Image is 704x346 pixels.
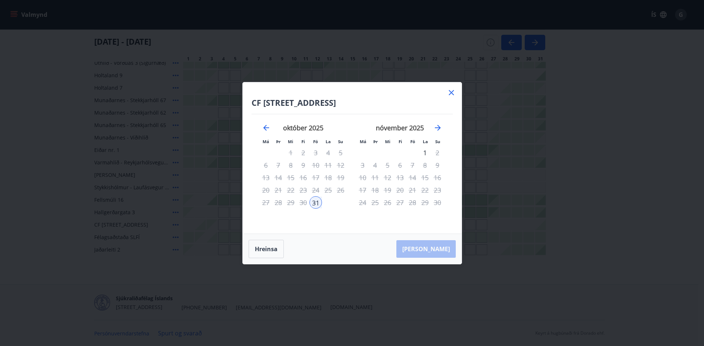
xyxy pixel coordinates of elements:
[406,171,419,184] td: Not available. föstudagur, 14. nóvember 2025
[285,184,297,196] td: Not available. miðvikudagur, 22. október 2025
[285,159,297,171] td: Not available. miðvikudagur, 8. október 2025
[423,139,428,144] small: La
[309,196,322,209] div: Aðeins innritun í boði
[381,159,394,171] td: Not available. miðvikudagur, 5. nóvember 2025
[356,184,369,196] td: Not available. mánudagur, 17. nóvember 2025
[309,171,322,184] td: Not available. föstudagur, 17. október 2025
[272,184,285,196] td: Not available. þriðjudagur, 21. október 2025
[334,171,347,184] td: Not available. sunnudagur, 19. október 2025
[431,196,444,209] td: Not available. sunnudagur, 30. nóvember 2025
[272,159,285,171] td: Not available. þriðjudagur, 7. október 2025
[309,196,322,209] td: Selected as start date. föstudagur, 31. október 2025
[252,114,453,225] div: Calendar
[406,184,419,196] td: Not available. föstudagur, 21. nóvember 2025
[263,139,269,144] small: Má
[334,159,347,171] td: Not available. sunnudagur, 12. október 2025
[272,171,285,184] td: Not available. þriðjudagur, 14. október 2025
[356,196,369,209] td: Not available. mánudagur, 24. nóvember 2025
[272,196,285,209] td: Not available. þriðjudagur, 28. október 2025
[369,184,381,196] td: Not available. þriðjudagur, 18. nóvember 2025
[283,123,323,132] strong: október 2025
[419,171,431,184] td: Not available. laugardagur, 15. nóvember 2025
[260,184,272,196] td: Not available. mánudagur, 20. október 2025
[260,159,272,171] td: Not available. mánudagur, 6. október 2025
[356,159,369,171] td: Not available. mánudagur, 3. nóvember 2025
[249,240,284,258] button: Hreinsa
[399,139,402,144] small: Fi
[369,196,381,209] td: Not available. þriðjudagur, 25. nóvember 2025
[309,146,322,159] td: Not available. föstudagur, 3. október 2025
[419,146,431,159] td: Choose laugardagur, 1. nóvember 2025 as your check-out date. It’s available.
[433,123,442,132] div: Move forward to switch to the next month.
[385,139,390,144] small: Mi
[260,171,272,184] td: Not available. mánudagur, 13. október 2025
[285,171,297,184] td: Not available. miðvikudagur, 15. október 2025
[322,171,334,184] td: Not available. laugardagur, 18. október 2025
[288,139,293,144] small: Mi
[394,171,406,184] div: Aðeins útritun í boði
[285,146,297,159] td: Not available. miðvikudagur, 1. október 2025
[381,171,394,184] td: Not available. miðvikudagur, 12. nóvember 2025
[252,97,453,108] h4: CF [STREET_ADDRESS]
[435,139,440,144] small: Su
[406,196,419,209] td: Not available. föstudagur, 28. nóvember 2025
[313,139,318,144] small: Fö
[381,196,394,209] td: Not available. miðvikudagur, 26. nóvember 2025
[419,159,431,171] td: Not available. laugardagur, 8. nóvember 2025
[381,184,394,196] td: Not available. miðvikudagur, 19. nóvember 2025
[276,139,280,144] small: Þr
[326,139,331,144] small: La
[297,146,309,159] td: Not available. fimmtudagur, 2. október 2025
[322,146,334,159] td: Not available. laugardagur, 4. október 2025
[431,184,444,196] td: Not available. sunnudagur, 23. nóvember 2025
[309,146,322,159] div: Aðeins útritun í boði
[322,184,334,196] td: Not available. laugardagur, 25. október 2025
[406,159,419,171] td: Not available. föstudagur, 7. nóvember 2025
[334,146,347,159] td: Not available. sunnudagur, 5. október 2025
[431,171,444,184] td: Not available. sunnudagur, 16. nóvember 2025
[360,139,366,144] small: Má
[260,196,272,209] td: Not available. mánudagur, 27. október 2025
[394,159,406,171] td: Not available. fimmtudagur, 6. nóvember 2025
[394,196,406,209] div: Aðeins útritun í boði
[322,159,334,171] td: Not available. laugardagur, 11. október 2025
[431,159,444,171] td: Not available. sunnudagur, 9. nóvember 2025
[334,184,347,196] td: Not available. sunnudagur, 26. október 2025
[373,139,378,144] small: Þr
[419,146,431,159] div: Aðeins útritun í boði
[297,196,309,209] td: Not available. fimmtudagur, 30. október 2025
[297,159,309,171] td: Not available. fimmtudagur, 9. október 2025
[419,196,431,209] td: Not available. laugardagur, 29. nóvember 2025
[309,159,322,171] td: Not available. föstudagur, 10. október 2025
[394,184,406,196] td: Not available. fimmtudagur, 20. nóvember 2025
[356,171,369,184] td: Not available. mánudagur, 10. nóvember 2025
[285,196,297,209] td: Not available. miðvikudagur, 29. október 2025
[394,171,406,184] td: Not available. fimmtudagur, 13. nóvember 2025
[410,139,415,144] small: Fö
[297,171,309,184] td: Not available. fimmtudagur, 16. október 2025
[376,123,424,132] strong: nóvember 2025
[394,196,406,209] td: Not available. fimmtudagur, 27. nóvember 2025
[309,184,322,196] td: Not available. föstudagur, 24. október 2025
[262,123,271,132] div: Move backward to switch to the previous month.
[431,146,444,159] td: Not available. sunnudagur, 2. nóvember 2025
[369,159,381,171] td: Not available. þriðjudagur, 4. nóvember 2025
[285,184,297,196] div: Aðeins útritun í boði
[419,184,431,196] td: Not available. laugardagur, 22. nóvember 2025
[369,171,381,184] td: Not available. þriðjudagur, 11. nóvember 2025
[301,139,305,144] small: Fi
[406,184,419,196] div: Aðeins útritun í boði
[338,139,343,144] small: Su
[297,184,309,196] td: Not available. fimmtudagur, 23. október 2025
[394,159,406,171] div: Aðeins útritun í boði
